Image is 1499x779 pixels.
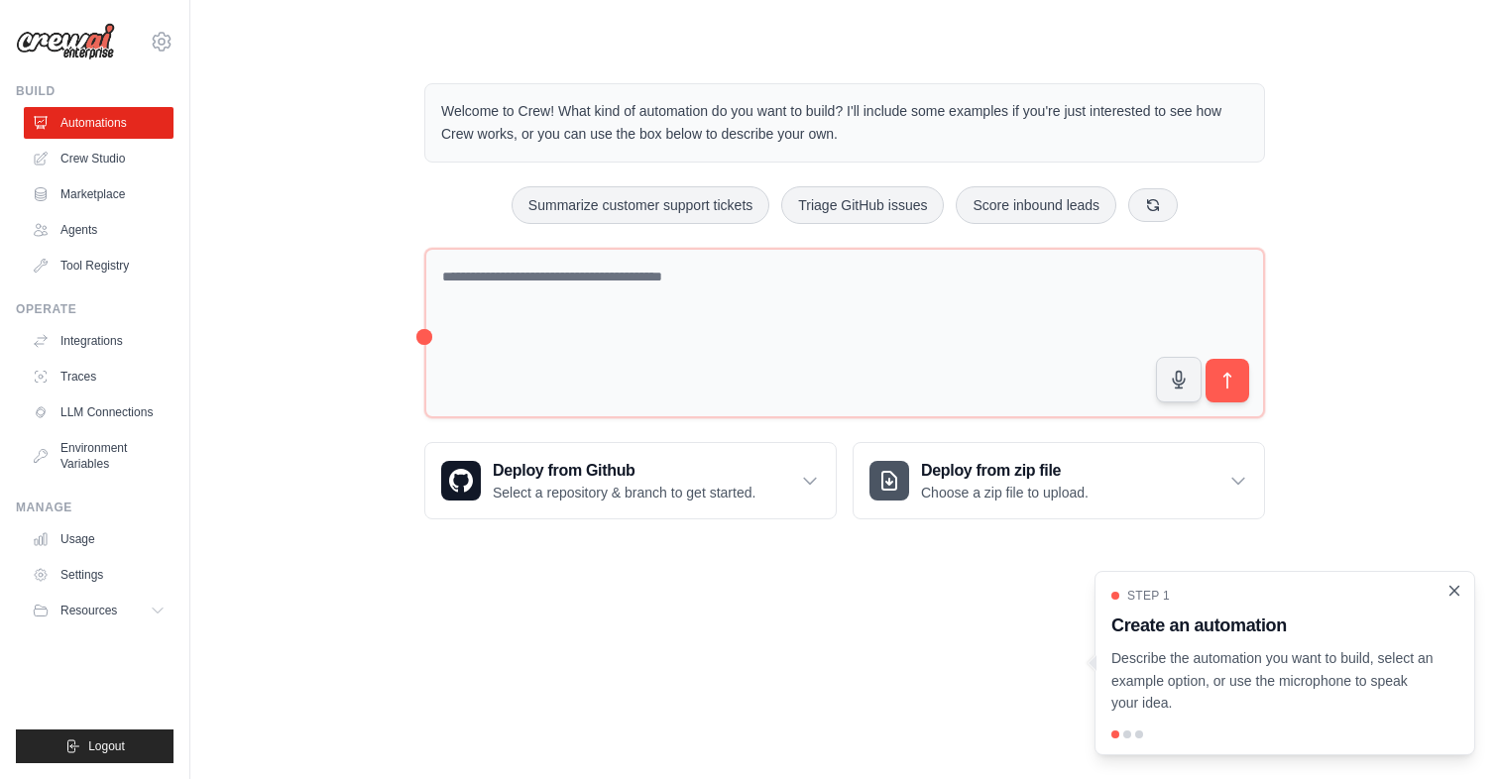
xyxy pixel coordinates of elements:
a: Crew Studio [24,143,173,174]
p: Choose a zip file to upload. [921,483,1089,502]
p: Welcome to Crew! What kind of automation do you want to build? I'll include some examples if you'... [441,100,1248,146]
a: Automations [24,107,173,139]
a: Agents [24,214,173,246]
div: Build [16,83,173,99]
a: Environment Variables [24,432,173,480]
img: Logo [16,23,115,60]
button: Score inbound leads [956,186,1116,224]
h3: Create an automation [1111,612,1435,639]
button: Close walkthrough [1446,583,1462,599]
h3: Deploy from zip file [921,459,1089,483]
a: Integrations [24,325,173,357]
a: Marketplace [24,178,173,210]
button: Resources [24,595,173,626]
div: Manage [16,500,173,515]
span: Resources [60,603,117,618]
h3: Deploy from Github [493,459,755,483]
p: Select a repository & branch to get started. [493,483,755,502]
button: Triage GitHub issues [781,186,944,224]
a: Settings [24,559,173,591]
button: Summarize customer support tickets [512,186,769,224]
p: Describe the automation you want to build, select an example option, or use the microphone to spe... [1111,647,1435,715]
a: Tool Registry [24,250,173,281]
a: Usage [24,523,173,555]
a: Traces [24,361,173,392]
button: Logout [16,729,173,763]
span: Step 1 [1127,588,1170,604]
a: LLM Connections [24,396,173,428]
div: Operate [16,301,173,317]
span: Logout [88,738,125,754]
iframe: Chat Widget [1400,684,1499,779]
